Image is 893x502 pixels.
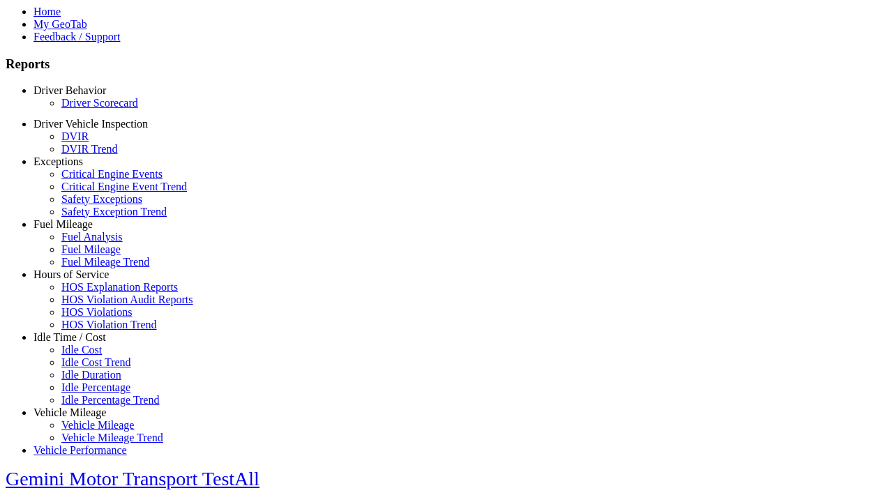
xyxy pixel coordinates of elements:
a: Vehicle Performance [33,444,127,456]
a: Idle Percentage [61,381,130,393]
a: Fuel Mileage [61,243,121,255]
a: Idle Duration [61,369,121,381]
a: Idle Cost Trend [61,356,131,368]
a: Critical Engine Events [61,168,163,180]
a: Feedback / Support [33,31,120,43]
a: Fuel Analysis [61,231,123,243]
a: Home [33,6,61,17]
a: Exceptions [33,155,83,167]
a: HOS Violation Audit Reports [61,294,193,305]
h3: Reports [6,56,887,72]
a: Safety Exceptions [61,193,142,205]
a: Idle Time / Cost [33,331,106,343]
a: Fuel Mileage Trend [61,256,149,268]
a: Idle Percentage Trend [61,394,159,406]
a: Idle Cost [61,344,102,356]
a: Driver Vehicle Inspection [33,118,148,130]
a: Driver Behavior [33,84,106,96]
a: Vehicle Mileage Trend [61,432,163,443]
a: Critical Engine Event Trend [61,181,187,192]
a: DVIR [61,130,89,142]
a: HOS Explanation Reports [61,281,178,293]
a: HOS Violations [61,306,132,318]
a: HOS Violation Trend [61,319,157,330]
a: Driver Scorecard [61,97,138,109]
a: Vehicle Mileage [61,419,134,431]
a: Safety Exception Trend [61,206,167,218]
a: DVIR Trend [61,143,117,155]
a: Gemini Motor Transport TestAll [6,468,260,489]
a: Fuel Mileage [33,218,93,230]
a: Hours of Service [33,268,109,280]
a: My GeoTab [33,18,87,30]
a: Vehicle Mileage [33,406,106,418]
